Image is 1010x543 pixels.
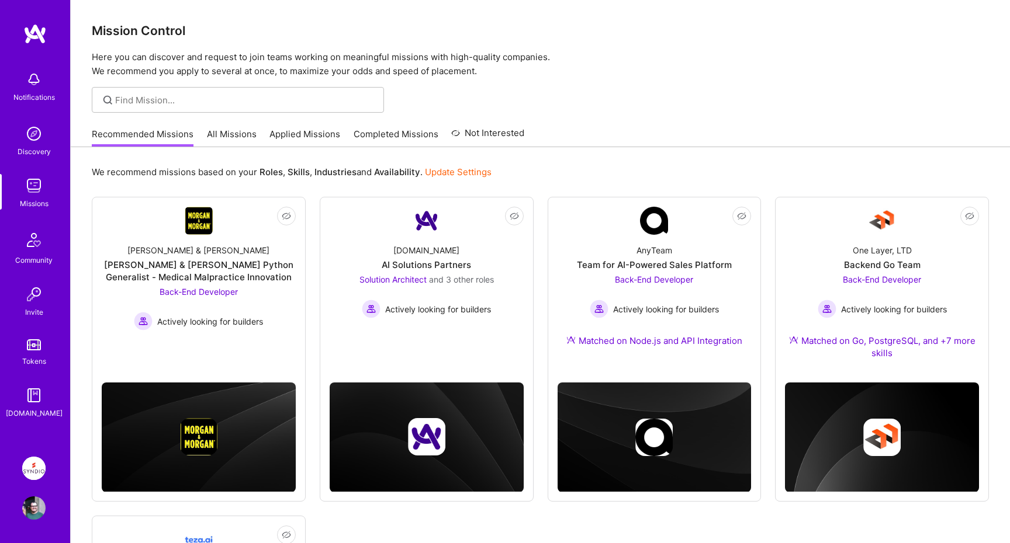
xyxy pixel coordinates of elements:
[330,382,524,492] img: cover
[160,287,238,297] span: Back-End Developer
[269,128,340,147] a: Applied Missions
[789,335,798,344] img: Ateam Purple Icon
[566,335,742,347] div: Matched on Node.js and API Integration
[22,122,46,145] img: discovery
[413,207,441,235] img: Company Logo
[6,407,63,419] div: [DOMAIN_NAME]
[102,382,296,492] img: cover
[92,23,989,38] h3: Mission Control
[385,303,491,315] span: Actively looking for builders
[101,93,115,107] i: icon SearchGrey
[566,335,576,344] img: Ateam Purple Icon
[260,166,283,177] b: Roles
[374,166,420,177] b: Availability
[785,207,979,373] a: Company LogoOne Layer, LTDBackend Go TeamBack-End Developer Actively looking for buildersActively...
[429,274,494,284] span: and 3 other roles
[22,496,46,520] img: User Avatar
[13,91,55,103] div: Notifications
[613,303,719,315] span: Actively looking for builders
[841,303,947,315] span: Actively looking for builders
[558,382,752,492] img: cover
[18,145,51,158] div: Discovery
[22,457,46,480] img: Syndio: CCA Workflow Orchestration Migration
[843,274,921,284] span: Back-End Developer
[92,166,492,178] p: We recommend missions based on your , , and .
[19,496,49,520] a: User Avatar
[20,197,49,210] div: Missions
[737,211,746,221] i: icon EyeClosed
[863,419,901,456] img: Company logo
[115,94,375,106] input: Find Mission...
[558,207,752,361] a: Company LogoAnyTeamTeam for AI-Powered Sales PlatformBack-End Developer Actively looking for buil...
[22,283,46,306] img: Invite
[510,211,519,221] i: icon EyeClosed
[393,244,459,256] div: [DOMAIN_NAME]
[615,274,693,284] span: Back-End Developer
[868,207,896,235] img: Company Logo
[425,166,492,177] a: Update Settings
[408,418,445,455] img: Company logo
[19,457,49,480] a: Syndio: CCA Workflow Orchestration Migration
[127,244,269,256] div: [PERSON_NAME] & [PERSON_NAME]
[185,207,213,235] img: Company Logo
[590,300,608,318] img: Actively looking for builders
[102,207,296,344] a: Company Logo[PERSON_NAME] & [PERSON_NAME][PERSON_NAME] & [PERSON_NAME] Python Generalist - Medica...
[354,128,438,147] a: Completed Missions
[640,207,668,235] img: Company Logo
[451,126,524,147] a: Not Interested
[785,335,979,359] div: Matched on Go, PostgreSQL, and +7 more skills
[362,300,381,318] img: Actively looking for builders
[92,50,989,78] p: Here you can discover and request to join teams working on meaningful missions with high-quality ...
[965,211,974,221] i: icon EyeClosed
[22,174,46,197] img: teamwork
[25,306,43,318] div: Invite
[22,355,46,367] div: Tokens
[785,382,979,492] img: cover
[22,68,46,91] img: bell
[282,530,291,539] i: icon EyeClosed
[853,244,912,256] div: One Layer, LTD
[180,418,217,455] img: Company logo
[637,244,672,256] div: AnyTeam
[92,128,193,147] a: Recommended Missions
[359,274,427,284] span: Solution Architect
[20,226,48,254] img: Community
[288,166,310,177] b: Skills
[15,254,53,266] div: Community
[382,259,471,271] div: AI Solutions Partners
[27,339,41,350] img: tokens
[844,259,921,271] div: Backend Go Team
[157,315,263,328] span: Actively looking for builders
[635,419,673,456] img: Company logo
[22,384,46,407] img: guide book
[314,166,357,177] b: Industries
[134,312,153,330] img: Actively looking for builders
[23,23,47,44] img: logo
[282,211,291,221] i: icon EyeClosed
[330,207,524,344] a: Company Logo[DOMAIN_NAME]AI Solutions PartnersSolution Architect and 3 other rolesActively lookin...
[207,128,257,147] a: All Missions
[102,259,296,283] div: [PERSON_NAME] & [PERSON_NAME] Python Generalist - Medical Malpractice Innovation
[818,300,836,318] img: Actively looking for builders
[577,259,732,271] div: Team for AI-Powered Sales Platform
